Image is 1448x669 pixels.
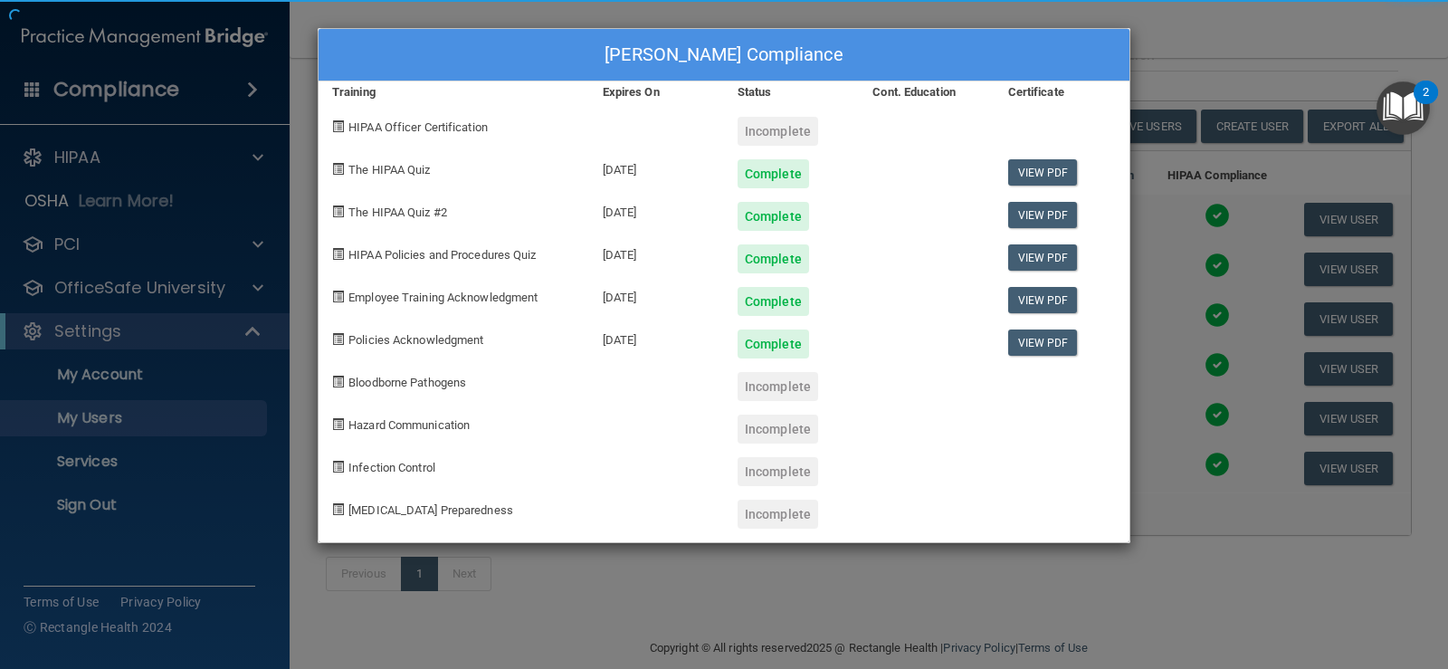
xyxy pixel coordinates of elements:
a: View PDF [1008,330,1078,356]
div: Incomplete [738,457,818,486]
span: Bloodborne Pathogens [348,376,466,389]
div: Complete [738,244,809,273]
div: Status [724,81,859,103]
div: Incomplete [738,372,818,401]
div: Cont. Education [859,81,994,103]
div: [DATE] [589,231,724,273]
span: Policies Acknowledgment [348,333,483,347]
span: The HIPAA Quiz #2 [348,205,447,219]
span: [MEDICAL_DATA] Preparedness [348,503,513,517]
span: Employee Training Acknowledgment [348,291,538,304]
div: [DATE] [589,316,724,358]
div: Complete [738,287,809,316]
div: 2 [1423,92,1429,116]
div: Incomplete [738,415,818,444]
div: Complete [738,202,809,231]
a: View PDF [1008,202,1078,228]
span: Infection Control [348,461,435,474]
div: Incomplete [738,117,818,146]
div: [PERSON_NAME] Compliance [319,29,1129,81]
a: View PDF [1008,159,1078,186]
div: Training [319,81,589,103]
span: The HIPAA Quiz [348,163,430,177]
div: Complete [738,159,809,188]
div: [DATE] [589,188,724,231]
span: HIPAA Policies and Procedures Quiz [348,248,536,262]
div: Complete [738,330,809,358]
div: [DATE] [589,146,724,188]
a: View PDF [1008,244,1078,271]
button: Open Resource Center, 2 new notifications [1377,81,1430,135]
div: Expires On [589,81,724,103]
div: Incomplete [738,500,818,529]
span: Hazard Communication [348,418,470,432]
div: Certificate [995,81,1129,103]
div: [DATE] [589,273,724,316]
a: View PDF [1008,287,1078,313]
span: HIPAA Officer Certification [348,120,488,134]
